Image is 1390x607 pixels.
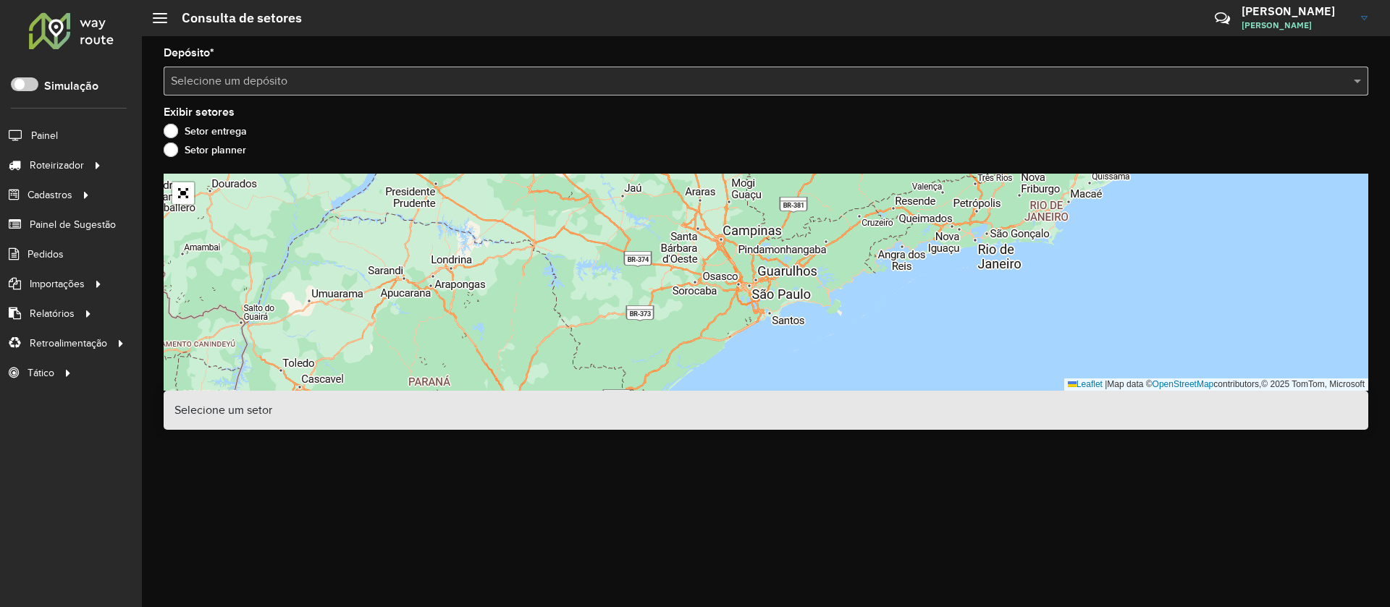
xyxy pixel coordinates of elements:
h3: [PERSON_NAME] [1242,4,1350,18]
a: Contato Rápido [1207,3,1238,34]
span: Importações [30,276,85,292]
a: OpenStreetMap [1153,379,1214,389]
label: Depósito [164,44,214,61]
a: Leaflet [1068,379,1103,389]
span: | [1105,379,1107,389]
span: Relatórios [30,306,75,321]
span: Painel [31,128,58,143]
span: Painel de Sugestão [30,217,116,232]
label: Setor planner [164,143,246,157]
a: Abrir mapa em tela cheia [172,182,194,204]
span: Pedidos [28,247,64,262]
span: Tático [28,365,54,381]
label: Setor entrega [164,124,247,138]
span: Cadastros [28,187,72,203]
span: Roteirizador [30,158,84,173]
span: Retroalimentação [30,336,107,351]
h2: Consulta de setores [167,10,302,26]
div: Map data © contributors,© 2025 TomTom, Microsoft [1064,378,1368,391]
span: [PERSON_NAME] [1242,19,1350,32]
label: Simulação [44,77,98,95]
label: Exibir setores [164,103,235,121]
div: Selecione um setor [164,391,1368,430]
